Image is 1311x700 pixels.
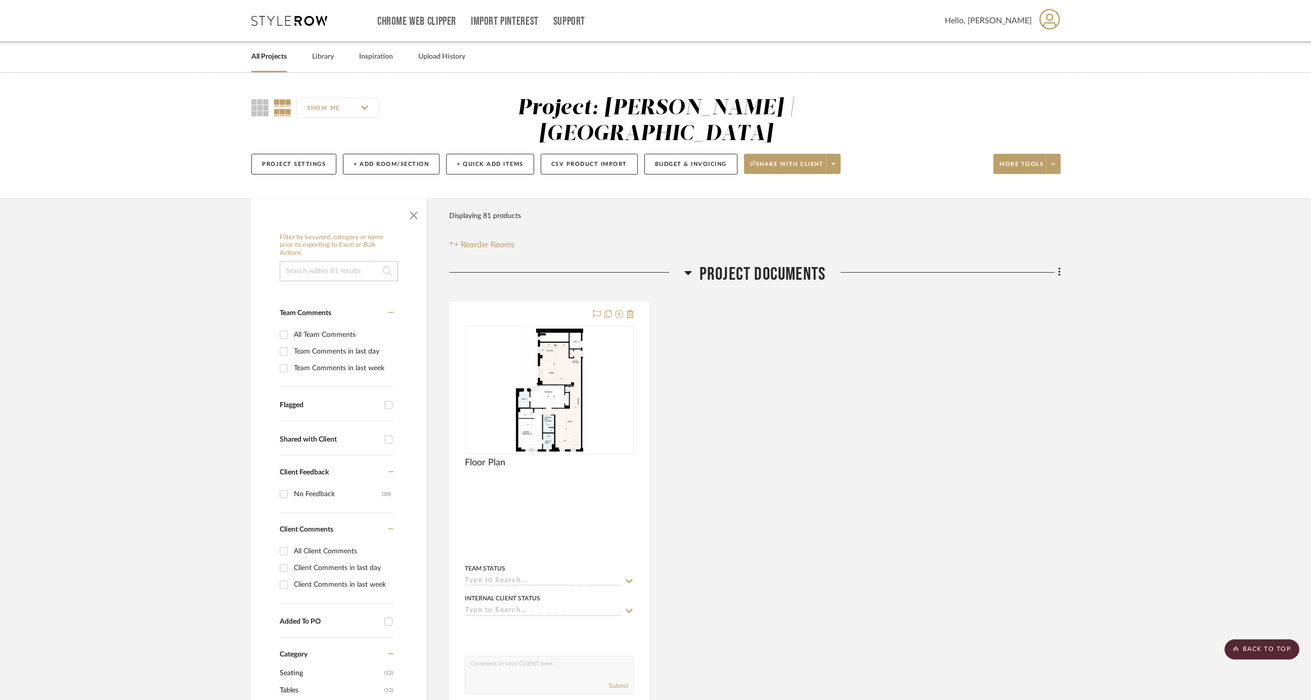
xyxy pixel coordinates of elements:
[280,401,379,410] div: Flagged
[1225,639,1299,660] scroll-to-top-button: BACK TO TOP
[280,618,379,626] div: Added To PO
[280,234,398,257] h6: Filter by keyword, category or name prior to exporting to Excel or Bulk Actions
[993,154,1061,174] button: More tools
[465,577,622,586] input: Type to Search…
[280,435,379,444] div: Shared with Client
[384,665,394,681] span: (12)
[359,50,393,64] a: Inspiration
[644,154,737,174] button: Budget & Invoicing
[418,50,465,64] a: Upload History
[750,160,824,176] span: Share with client
[449,206,521,226] div: Displaying 81 products
[294,543,391,559] div: All Client Comments
[999,160,1043,176] span: More tools
[280,665,382,682] span: Seating
[945,15,1032,27] span: Hello, [PERSON_NAME]
[461,239,514,251] span: Reorder Rooms
[343,154,440,174] button: + Add Room/Section
[446,154,534,174] button: + Quick Add Items
[516,327,583,453] img: Floor Plan
[465,606,622,616] input: Type to Search…
[609,681,628,690] button: Submit
[294,343,391,360] div: Team Comments in last day
[541,154,638,174] button: CSV Product Import
[280,310,331,317] span: Team Comments
[553,17,585,26] a: Support
[280,526,333,533] span: Client Comments
[251,154,336,174] button: Project Settings
[251,50,287,64] a: All Projects
[294,327,391,343] div: All Team Comments
[312,50,334,64] a: Library
[404,203,424,224] button: Close
[280,650,308,659] span: Category
[465,564,505,573] div: Team Status
[471,17,539,26] a: Import Pinterest
[382,486,391,502] div: (30)
[294,577,391,593] div: Client Comments in last week
[465,594,540,603] div: Internal Client Status
[294,360,391,376] div: Team Comments in last week
[700,264,825,285] span: Project Documents
[465,457,505,468] span: Floor Plan
[449,239,514,251] button: Reorder Rooms
[280,469,329,476] span: Client Feedback
[280,682,382,699] span: Tables
[517,98,795,145] div: Project: [PERSON_NAME] | [GEOGRAPHIC_DATA]
[384,682,394,698] span: (12)
[744,154,841,174] button: Share with client
[280,261,398,281] input: Search within 81 results
[377,17,456,26] a: Chrome Web Clipper
[294,486,382,502] div: No Feedback
[294,560,391,576] div: Client Comments in last day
